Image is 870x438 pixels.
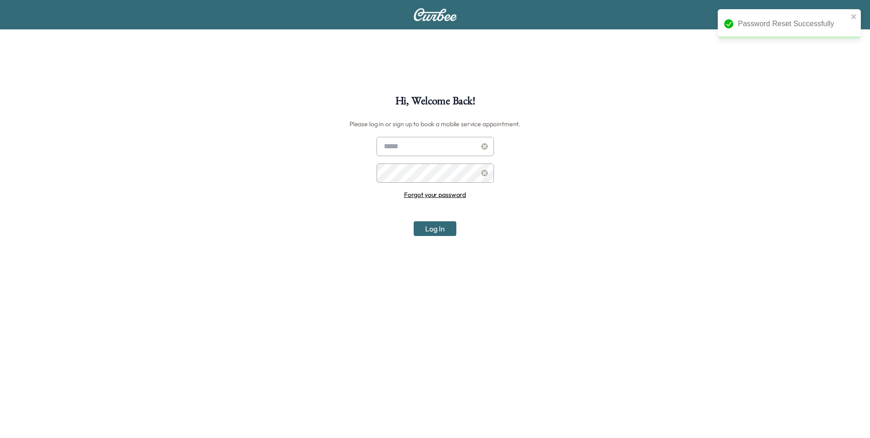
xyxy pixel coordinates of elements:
[851,13,857,20] button: close
[349,117,521,131] h6: Please log in or sign up to book a mobile service appointment.
[413,8,457,21] img: Curbee Logo
[738,18,848,29] div: Password Reset Successfully
[404,191,466,199] a: Forgot your password
[395,95,475,111] h1: Hi, Welcome Back!
[414,221,456,236] button: Log In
